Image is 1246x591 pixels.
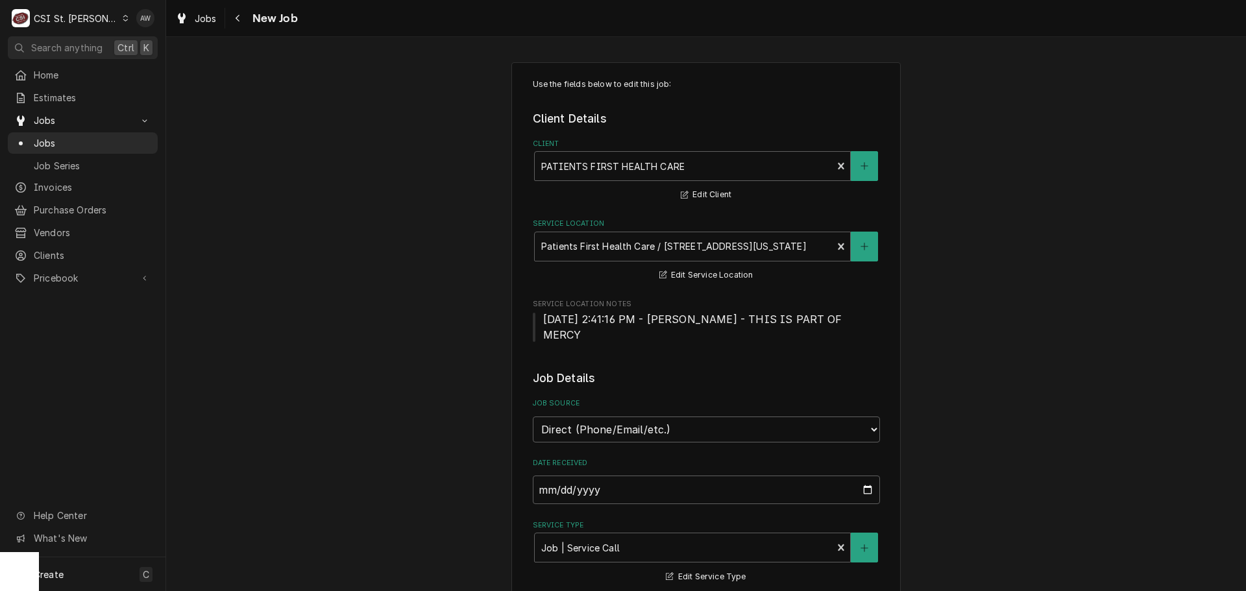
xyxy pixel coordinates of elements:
[8,132,158,154] a: Jobs
[657,267,755,283] button: Edit Service Location
[34,68,151,82] span: Home
[12,9,30,27] div: C
[34,114,132,127] span: Jobs
[34,203,151,217] span: Purchase Orders
[533,398,880,442] div: Job Source
[34,531,150,545] span: What's New
[533,78,880,90] p: Use the fields below to edit this job:
[8,110,158,131] a: Go to Jobs
[533,311,880,343] span: Service Location Notes
[34,180,151,194] span: Invoices
[34,248,151,262] span: Clients
[8,267,158,289] a: Go to Pricebook
[533,520,880,531] label: Service Type
[8,64,158,86] a: Home
[533,520,880,585] div: Service Type
[228,8,249,29] button: Navigate back
[533,139,880,203] div: Client
[249,10,298,27] span: New Job
[117,41,134,54] span: Ctrl
[8,155,158,176] a: Job Series
[533,299,880,343] div: Service Location Notes
[533,398,880,409] label: Job Source
[533,139,880,149] label: Client
[136,9,154,27] div: Alexandria Wilp's Avatar
[533,370,880,387] legend: Job Details
[136,9,154,27] div: AW
[170,8,222,29] a: Jobs
[143,41,149,54] span: K
[195,12,217,25] span: Jobs
[679,187,733,203] button: Edit Client
[533,458,880,468] label: Date Received
[533,458,880,504] div: Date Received
[143,568,149,581] span: C
[34,226,151,239] span: Vendors
[34,12,118,25] div: CSI St. [PERSON_NAME]
[34,509,150,522] span: Help Center
[8,245,158,266] a: Clients
[8,527,158,549] a: Go to What's New
[533,219,880,283] div: Service Location
[34,136,151,150] span: Jobs
[12,9,30,27] div: CSI St. Louis's Avatar
[533,476,880,504] input: yyyy-mm-dd
[851,533,878,562] button: Create New Service
[533,110,880,127] legend: Client Details
[533,299,880,309] span: Service Location Notes
[34,569,64,580] span: Create
[8,36,158,59] button: Search anythingCtrlK
[8,505,158,526] a: Go to Help Center
[543,313,846,341] span: [DATE] 2:41:16 PM - [PERSON_NAME] - THIS IS PART OF MERCY
[861,544,868,553] svg: Create New Service
[8,222,158,243] a: Vendors
[664,569,748,585] button: Edit Service Type
[851,232,878,261] button: Create New Location
[8,87,158,108] a: Estimates
[8,176,158,198] a: Invoices
[34,271,132,285] span: Pricebook
[861,162,868,171] svg: Create New Client
[31,41,103,54] span: Search anything
[533,219,880,229] label: Service Location
[851,151,878,181] button: Create New Client
[8,199,158,221] a: Purchase Orders
[34,91,151,104] span: Estimates
[861,242,868,251] svg: Create New Location
[34,159,151,173] span: Job Series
